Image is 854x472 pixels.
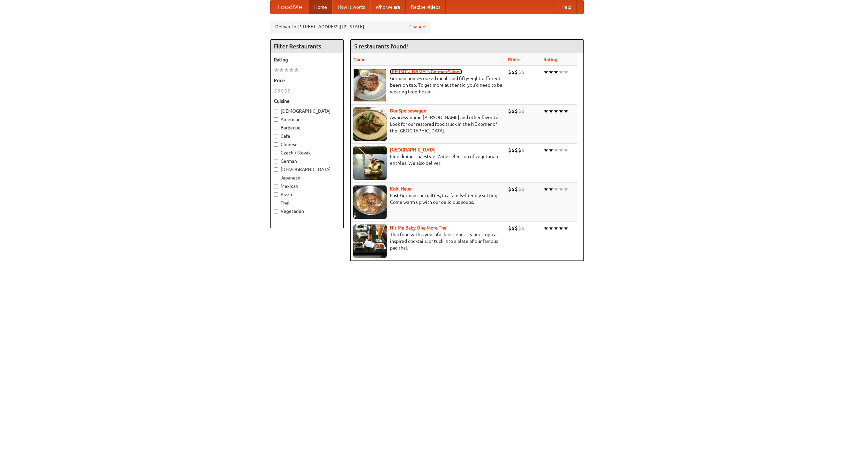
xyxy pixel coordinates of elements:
input: Czech / Slovak [274,151,278,155]
input: Vegetarian [274,209,278,213]
a: [PERSON_NAME]'s German Saloon [390,69,462,74]
a: Who we are [370,0,406,14]
li: $ [511,224,515,232]
label: Czech / Slovak [274,149,340,156]
a: Rating [543,57,557,62]
li: $ [521,146,525,154]
li: $ [511,146,515,154]
label: Mexican [274,183,340,189]
li: ★ [543,224,548,232]
input: German [274,159,278,163]
img: kohlhaus.jpg [353,185,387,219]
li: $ [287,87,291,94]
div: Deliver to: [STREET_ADDRESS][US_STATE] [270,21,430,33]
li: $ [521,185,525,193]
label: Thai [274,199,340,206]
li: ★ [543,185,548,193]
li: $ [518,107,521,115]
label: Cafe [274,133,340,139]
li: ★ [543,146,548,154]
h5: Price [274,77,340,84]
li: ★ [548,146,553,154]
a: Der Speisewagen [390,108,426,113]
li: $ [521,224,525,232]
ng-pluralize: 5 restaurants found! [354,43,408,49]
li: $ [508,146,511,154]
li: $ [518,224,521,232]
li: $ [515,185,518,193]
li: $ [511,68,515,76]
a: Home [309,0,332,14]
input: Thai [274,201,278,205]
input: Japanese [274,176,278,180]
li: $ [274,87,277,94]
li: ★ [548,185,553,193]
p: East German specialties, in a family-friendly setting. Come warm up with our delicious soups. [353,192,503,205]
img: esthers.jpg [353,68,387,102]
li: $ [515,224,518,232]
h5: Cuisine [274,98,340,104]
li: $ [518,185,521,193]
a: Name [353,57,366,62]
input: Mexican [274,184,278,188]
li: ★ [294,66,299,74]
li: ★ [558,224,563,232]
label: Pizza [274,191,340,198]
h4: Filter Restaurants [271,40,343,53]
li: $ [281,87,284,94]
a: Price [508,57,519,62]
a: [GEOGRAPHIC_DATA] [390,147,436,152]
li: ★ [289,66,294,74]
input: [DEMOGRAPHIC_DATA] [274,167,278,172]
li: $ [515,107,518,115]
label: Chinese [274,141,340,148]
li: ★ [553,146,558,154]
li: $ [284,87,287,94]
li: ★ [279,66,284,74]
a: FoodMe [271,0,309,14]
li: ★ [548,107,553,115]
label: [DEMOGRAPHIC_DATA] [274,166,340,173]
li: $ [508,224,511,232]
li: $ [508,68,511,76]
label: German [274,158,340,164]
li: $ [277,87,281,94]
a: Hit Me Baby One More Thai [390,225,448,230]
li: ★ [548,68,553,76]
li: ★ [563,185,568,193]
p: Thai food with a youthful bar scene. Try our tropical inspired cocktails, or tuck into a plate of... [353,231,503,251]
a: Change [409,23,425,30]
li: $ [521,107,525,115]
li: ★ [558,107,563,115]
li: ★ [563,68,568,76]
input: American [274,117,278,122]
li: ★ [274,66,279,74]
label: Japanese [274,174,340,181]
li: $ [515,146,518,154]
label: Barbecue [274,124,340,131]
img: satay.jpg [353,146,387,180]
img: babythai.jpg [353,224,387,258]
li: ★ [548,224,553,232]
li: $ [511,107,515,115]
li: $ [518,68,521,76]
p: Fine dining Thai-style. Wide selection of vegetarian entrées. We also deliver. [353,153,503,166]
li: ★ [563,146,568,154]
li: ★ [558,185,563,193]
input: [DEMOGRAPHIC_DATA] [274,109,278,113]
input: Chinese [274,142,278,147]
li: $ [511,185,515,193]
li: $ [508,107,511,115]
li: $ [521,68,525,76]
a: Kohl Haus [390,186,411,191]
li: ★ [558,68,563,76]
h5: Rating [274,56,340,63]
li: ★ [553,224,558,232]
img: speisewagen.jpg [353,107,387,141]
li: $ [518,146,521,154]
li: ★ [553,185,558,193]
